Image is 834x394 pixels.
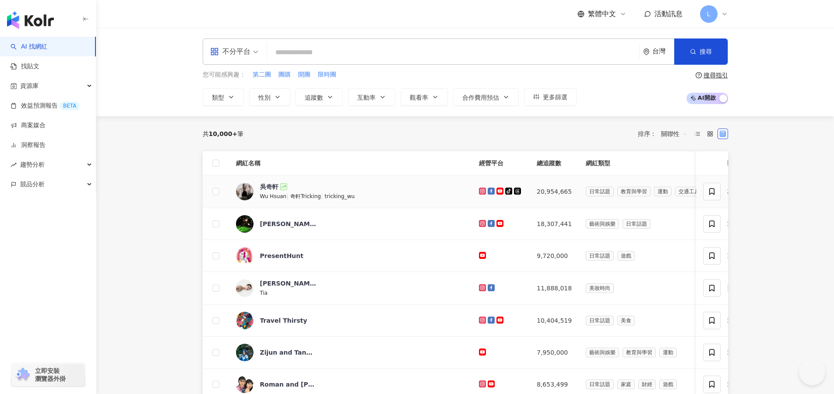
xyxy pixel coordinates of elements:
[14,368,31,382] img: chrome extension
[707,9,711,19] span: L
[11,363,85,387] a: chrome extension立即安裝 瀏覽器外掛
[236,183,253,200] img: KOL Avatar
[348,88,395,106] button: 互動率
[236,344,465,361] a: KOL AvatarZijun and Tang San
[20,174,45,194] span: 競品分析
[210,45,250,59] div: 不分平台
[462,94,499,101] span: 合作費用預估
[260,279,317,288] div: [PERSON_NAME]
[617,251,635,261] span: 遊戲
[11,62,39,71] a: 找貼文
[229,151,472,175] th: 網紅名稱
[298,70,311,80] button: 開團
[659,348,677,357] span: 運動
[260,251,304,260] div: PresentHunt
[236,312,253,329] img: KOL Avatar
[260,182,278,191] div: 吳奇軒
[530,175,579,208] td: 20,954,665
[530,151,579,175] th: 總追蹤數
[210,47,219,56] span: appstore
[20,155,45,174] span: 趨勢分析
[643,49,650,55] span: environment
[317,70,337,80] button: 限時團
[472,151,530,175] th: 經營平台
[260,316,307,325] div: Travel Thirsty
[278,70,291,80] button: 團購
[236,182,465,201] a: KOL Avatar吳奇軒Wu Hsuan|奇軒Tricking|tricking_wu
[586,380,614,389] span: 日常話題
[11,162,17,168] span: rise
[260,348,317,357] div: Zijun and Tang San
[236,247,465,265] a: KOL AvatarPresentHunt
[258,94,271,101] span: 性別
[588,9,616,19] span: 繁體中文
[236,344,253,361] img: KOL Avatar
[236,376,465,393] a: KOL AvatarRoman and [PERSON_NAME]
[236,215,465,233] a: KOL Avatar[PERSON_NAME] [PERSON_NAME]
[700,48,712,55] span: 搜尋
[530,305,579,337] td: 10,404,519
[321,192,325,199] span: |
[236,279,465,297] a: KOL Avatar[PERSON_NAME]Tia
[524,88,577,106] button: 更多篩選
[586,283,614,293] span: 美妝時尚
[453,88,519,106] button: 合作費用預估
[35,367,66,383] span: 立即安裝 瀏覽器外掛
[203,88,244,106] button: 類型
[296,88,343,106] button: 追蹤數
[236,215,253,233] img: KOL Avatar
[586,348,619,357] span: 藝術與娛樂
[586,316,614,325] span: 日常話題
[209,130,238,137] span: 10,000+
[278,70,291,79] span: 團購
[586,219,619,229] span: 藝術與娛樂
[298,70,310,79] span: 開團
[674,38,728,65] button: 搜尋
[617,316,635,325] span: 美食
[617,380,635,389] span: 家庭
[586,251,614,261] span: 日常話題
[260,290,268,296] span: Tia
[357,94,376,101] span: 互動率
[401,88,448,106] button: 觀看率
[253,70,271,79] span: 第二團
[236,247,253,265] img: KOL Avatar
[623,219,651,229] span: 日常話題
[659,380,677,389] span: 遊戲
[638,380,656,389] span: 財經
[655,10,683,18] span: 活動訊息
[661,127,687,141] span: 關聯性
[236,312,465,329] a: KOL AvatarTravel Thirsty
[654,187,672,196] span: 運動
[530,240,579,272] td: 9,720,000
[410,94,428,101] span: 觀看率
[236,279,253,297] img: KOL Avatar
[799,359,825,385] iframe: Help Scout Beacon - Open
[260,220,317,228] div: [PERSON_NAME] [PERSON_NAME]
[696,72,702,78] span: question-circle
[252,70,271,80] button: 第二團
[652,48,674,55] div: 台灣
[623,348,656,357] span: 教育與學習
[260,380,317,389] div: Roman and [PERSON_NAME]
[530,272,579,305] td: 11,888,018
[236,376,253,393] img: KOL Avatar
[325,193,355,199] span: tricking_wu
[318,70,336,79] span: 限時團
[579,151,714,175] th: 網紅類型
[212,94,224,101] span: 類型
[11,141,46,150] a: 洞察報告
[530,337,579,369] td: 7,950,000
[617,187,651,196] span: 教育與學習
[586,187,614,196] span: 日常話題
[203,70,246,79] span: 您可能感興趣：
[305,94,323,101] span: 追蹤數
[20,76,39,96] span: 資源庫
[704,72,728,79] div: 搜尋指引
[543,94,567,101] span: 更多篩選
[249,88,290,106] button: 性別
[638,127,692,141] div: 排序：
[290,193,321,199] span: 奇軒Tricking
[530,208,579,240] td: 18,307,441
[11,121,46,130] a: 商案媒合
